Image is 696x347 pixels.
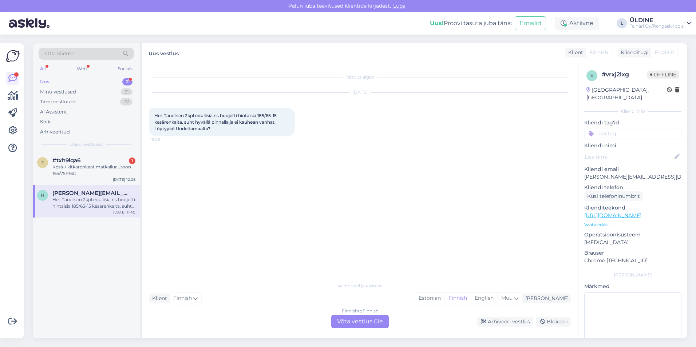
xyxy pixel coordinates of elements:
div: Proovi tasuta juba täna: [430,19,512,28]
div: English [471,293,497,304]
div: Küsi telefoninumbrit [584,191,643,201]
div: [PERSON_NAME] [584,272,681,278]
p: Operatsioonisüsteem [584,231,681,239]
span: Finnish [589,49,608,56]
div: [DATE] [149,89,571,96]
p: Klienditeekond [584,204,681,212]
div: Arhiveeri vestlus [477,317,533,327]
span: Muu [501,295,513,301]
span: Offline [647,71,679,79]
span: Finnish [173,294,192,302]
span: hannu.purtonen@gmail.com [52,190,128,196]
a: ÜLDINETeinari Oy/Rengaskirppis [630,17,692,29]
span: Hei. Tarvitsen 2kpl edullisia ns budjetti hintaisia 185/65-15 kesärenkaita, suht hyvällä pinnalla... [154,113,278,131]
div: Arhiveeritud [40,128,70,136]
div: Minu vestlused [40,88,76,96]
p: Märkmed [584,283,681,290]
p: [PERSON_NAME][EMAIL_ADDRESS][DOMAIN_NAME] [584,173,681,181]
div: AI Assistent [40,108,67,116]
span: Uued vestlused [70,141,103,148]
b: Uus! [430,20,444,27]
div: Klient [149,295,167,302]
p: Kliendi email [584,165,681,173]
span: 11:40 [151,137,179,142]
label: Uus vestlus [149,48,179,57]
div: Kliendi info [584,108,681,115]
p: [MEDICAL_DATA] [584,239,681,246]
div: Blokeeri [536,317,571,327]
p: Brauser [584,249,681,257]
div: Estonian [415,293,444,304]
div: Socials [116,64,134,73]
span: h [41,192,44,198]
div: 51 [121,88,133,96]
span: #txh9lqa6 [52,157,80,164]
div: Valige keel ja vastake [149,283,571,289]
div: [PERSON_NAME] [522,295,569,302]
div: Finnish [444,293,471,304]
input: Lisa tag [584,128,681,139]
div: Klient [565,49,583,56]
div: 2 [122,78,133,85]
div: Vestlus algas [149,74,571,80]
div: Klienditugi [618,49,649,56]
p: Kliendi telefon [584,184,681,191]
span: v [590,73,593,78]
div: [DATE] 12:08 [113,177,135,182]
input: Lisa nimi [585,153,673,161]
p: Kliendi tag'id [584,119,681,127]
span: Luba [391,3,408,9]
div: L [617,18,627,28]
div: ÜLDINE [630,17,684,23]
div: 1 [129,157,135,164]
div: # vrxj2lxg [602,70,647,79]
div: Kõik [40,118,51,125]
img: Askly Logo [6,49,20,63]
div: Võta vestlus üle [331,315,389,328]
div: 32 [120,98,133,105]
div: All [39,64,47,73]
span: English [655,49,674,56]
div: Teinari Oy/Rengaskirppis [630,23,684,29]
div: Hei. Tarvitsen 2kpl edullisia ns budjetti hintaisia 185/65-15 kesärenkaita, suht hyvällä pinnalla... [52,196,135,210]
div: Finnish to Finnish [342,308,379,314]
span: t [41,160,44,165]
p: Vaata edasi ... [584,222,681,228]
button: Emailid [515,16,546,30]
div: [DATE] 11:40 [113,210,135,215]
div: Web [75,64,88,73]
div: Kesä-/ kitkarenkaat matkailuautoon 195/75R16C [52,164,135,177]
div: Uus [40,78,50,85]
div: [GEOGRAPHIC_DATA], [GEOGRAPHIC_DATA] [586,86,667,101]
div: Aktiivne [555,17,599,30]
p: Kliendi nimi [584,142,681,149]
span: Otsi kliente [45,50,74,57]
a: [URL][DOMAIN_NAME] [584,212,641,219]
div: Tiimi vestlused [40,98,76,105]
p: Chrome [TECHNICAL_ID] [584,257,681,264]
